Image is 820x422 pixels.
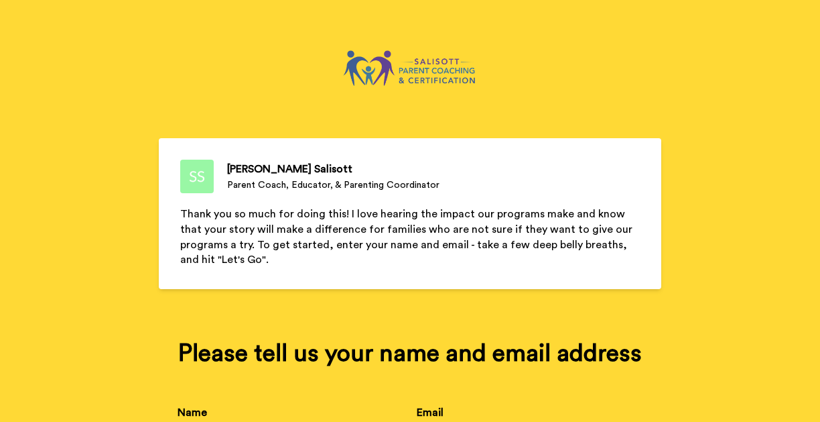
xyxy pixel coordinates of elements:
div: Parent Coach, Educator, & Parenting Coordinator [227,178,439,192]
img: https://cdn.bonjoro.com/media/7d31acca-1653-4873-8a7a-53bd672eab8b/ed76954d-a73b-4d7d-b80e-390111... [336,43,484,95]
label: Name [178,405,207,421]
div: Please tell us your name and email address [178,340,642,367]
label: Email [417,405,443,421]
img: Parent Coach, Educator, & Parenting Coordinator [180,160,214,193]
div: [PERSON_NAME] Salisott [227,161,439,177]
span: Thank you so much for doing this! I love hearing the impact our programs make and know that your ... [180,209,635,266]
